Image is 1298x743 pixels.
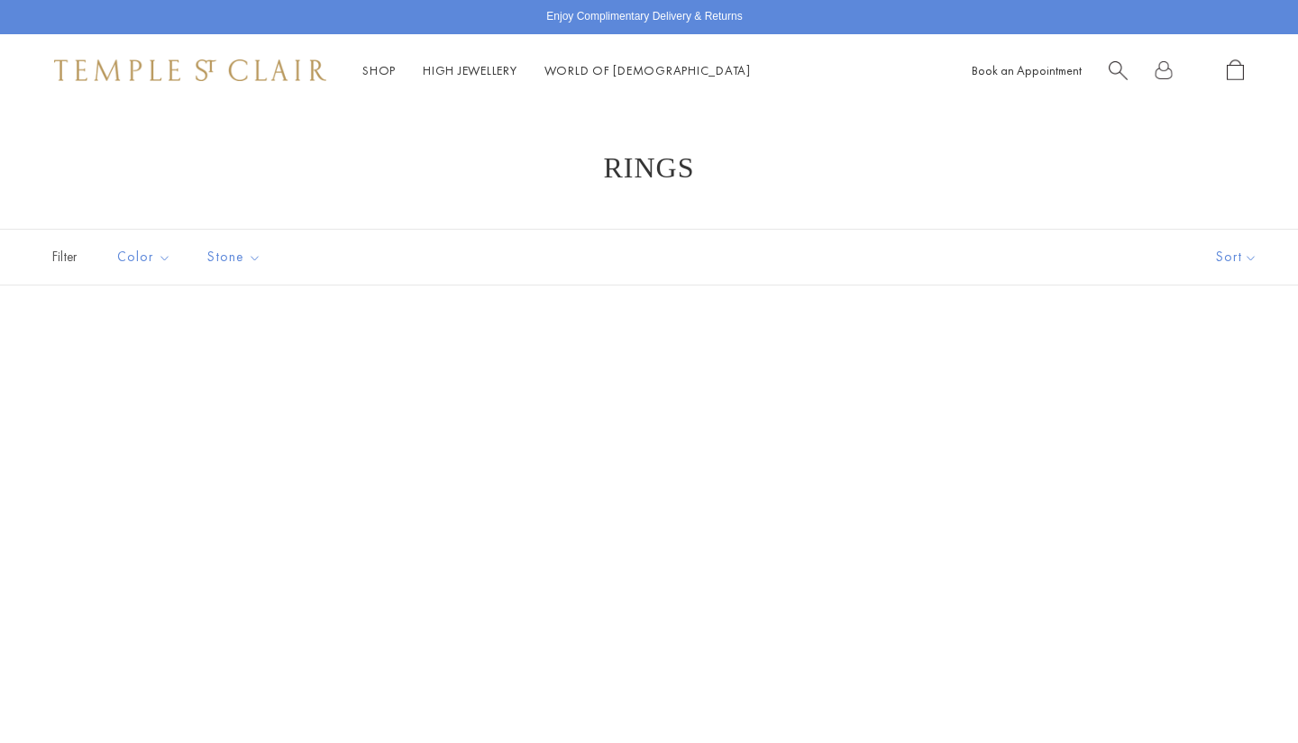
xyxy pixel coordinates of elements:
[362,59,751,82] nav: Main navigation
[972,62,1082,78] a: Book an Appointment
[198,246,275,268] span: Stone
[54,59,326,81] img: Temple St. Clair
[104,237,185,277] button: Color
[72,151,1226,184] h1: Rings
[1175,230,1298,285] button: Show sort by
[546,8,742,26] p: Enjoy Complimentary Delivery & Returns
[1109,59,1128,82] a: Search
[423,62,517,78] a: High JewelleryHigh Jewellery
[362,62,396,78] a: ShopShop
[544,62,751,78] a: World of [DEMOGRAPHIC_DATA]World of [DEMOGRAPHIC_DATA]
[194,237,275,277] button: Stone
[108,246,185,268] span: Color
[1227,59,1244,82] a: Open Shopping Bag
